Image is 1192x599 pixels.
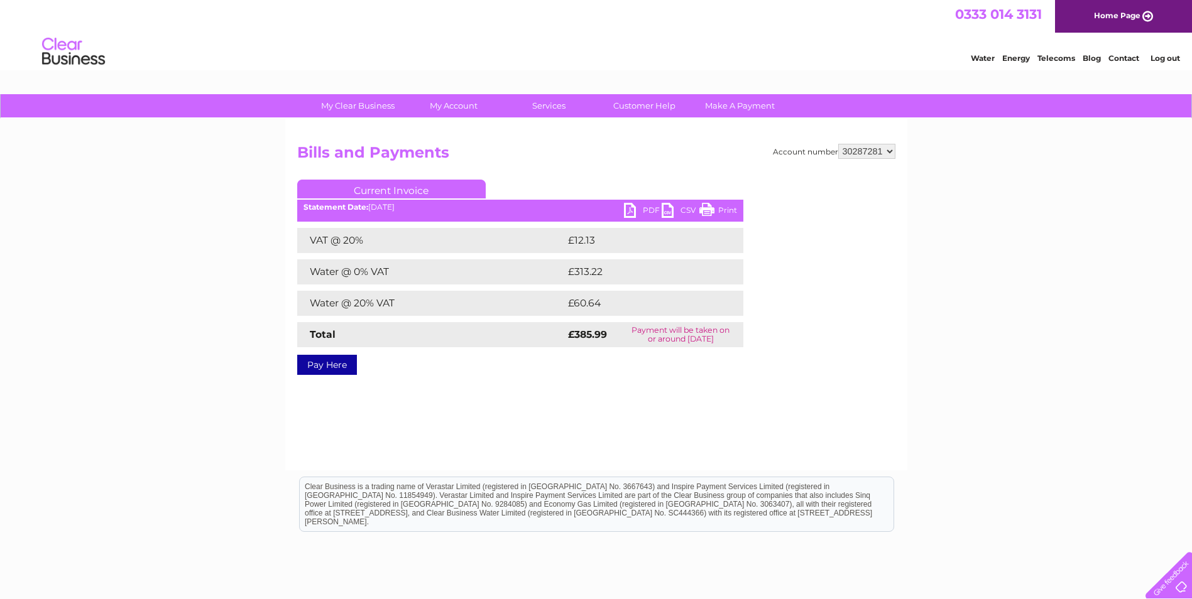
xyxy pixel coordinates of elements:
[1002,53,1030,63] a: Energy
[297,144,895,168] h2: Bills and Payments
[402,94,505,117] a: My Account
[1151,53,1180,63] a: Log out
[568,328,607,340] strong: £385.99
[306,94,410,117] a: My Clear Business
[297,291,565,316] td: Water @ 20% VAT
[565,228,715,253] td: £12.13
[297,259,565,284] td: Water @ 0% VAT
[662,203,699,221] a: CSV
[297,228,565,253] td: VAT @ 20%
[618,322,743,347] td: Payment will be taken on or around [DATE]
[297,355,357,375] a: Pay Here
[297,180,486,198] a: Current Invoice
[41,33,106,71] img: logo.png
[1083,53,1101,63] a: Blog
[297,203,743,212] div: [DATE]
[773,144,895,159] div: Account number
[565,291,719,316] td: £60.64
[303,202,368,212] b: Statement Date:
[310,328,336,340] strong: Total
[688,94,792,117] a: Make A Payment
[699,203,737,221] a: Print
[300,7,894,61] div: Clear Business is a trading name of Verastar Limited (registered in [GEOGRAPHIC_DATA] No. 3667643...
[497,94,601,117] a: Services
[624,203,662,221] a: PDF
[1037,53,1075,63] a: Telecoms
[955,6,1042,22] a: 0333 014 3131
[1108,53,1139,63] a: Contact
[565,259,719,284] td: £313.22
[971,53,995,63] a: Water
[593,94,696,117] a: Customer Help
